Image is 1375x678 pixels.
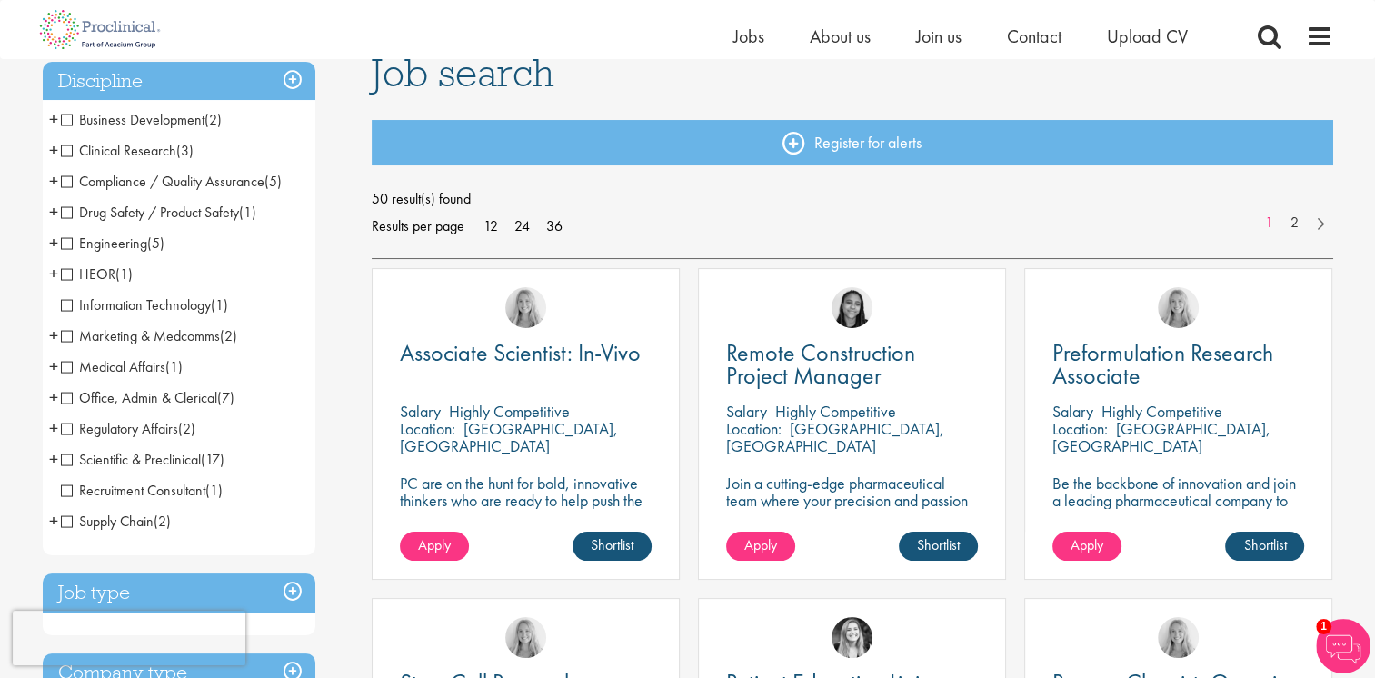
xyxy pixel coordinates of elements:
span: + [49,105,58,133]
span: Regulatory Affairs [61,419,195,438]
p: Join a cutting-edge pharmaceutical team where your precision and passion for quality will help sh... [726,474,978,543]
span: + [49,167,58,194]
span: Recruitment Consultant [61,481,205,500]
span: (2) [220,326,237,345]
a: Join us [916,25,962,48]
span: Drug Safety / Product Safety [61,203,239,222]
span: Medical Affairs [61,357,165,376]
span: Information Technology [61,295,211,314]
span: Supply Chain [61,512,154,531]
a: Manon Fuller [832,617,872,658]
a: Preformulation Research Associate [1052,342,1304,387]
span: Recruitment Consultant [61,481,223,500]
span: Apply [1071,535,1103,554]
a: Shortlist [899,532,978,561]
a: Apply [726,532,795,561]
span: Apply [418,535,451,554]
span: (1) [205,481,223,500]
span: + [49,136,58,164]
a: 36 [540,216,569,235]
img: Shannon Briggs [1158,617,1199,658]
span: Scientific & Preclinical [61,450,224,469]
p: Highly Competitive [775,401,896,422]
span: 1 [1316,619,1331,634]
span: Clinical Research [61,141,176,160]
a: Remote Construction Project Manager [726,342,978,387]
a: Shannon Briggs [505,617,546,658]
img: Eloise Coly [832,287,872,328]
span: Medical Affairs [61,357,183,376]
span: HEOR [61,264,133,284]
span: Apply [744,535,777,554]
span: + [49,260,58,287]
a: 2 [1281,213,1308,234]
a: Shannon Briggs [505,287,546,328]
img: Chatbot [1316,619,1370,673]
span: (2) [178,419,195,438]
span: Salary [726,401,767,422]
span: 50 result(s) found [372,185,1333,213]
span: (5) [264,172,282,191]
span: + [49,384,58,411]
p: [GEOGRAPHIC_DATA], [GEOGRAPHIC_DATA] [1052,418,1270,456]
span: Associate Scientist: In-Vivo [400,337,641,368]
span: (2) [154,512,171,531]
span: Engineering [61,234,147,253]
span: (1) [239,203,256,222]
span: Marketing & Medcomms [61,326,220,345]
span: (2) [204,110,222,129]
span: + [49,322,58,349]
span: Results per page [372,213,464,240]
a: Contact [1007,25,1061,48]
span: Location: [726,418,782,439]
a: 24 [508,216,536,235]
a: 1 [1256,213,1282,234]
p: Highly Competitive [1101,401,1222,422]
span: Engineering [61,234,164,253]
a: Upload CV [1107,25,1188,48]
span: Location: [1052,418,1108,439]
span: Office, Admin & Clerical [61,388,217,407]
span: Business Development [61,110,204,129]
span: Salary [1052,401,1093,422]
span: Compliance / Quality Assurance [61,172,282,191]
span: Drug Safety / Product Safety [61,203,256,222]
span: + [49,229,58,256]
a: Jobs [733,25,764,48]
a: About us [810,25,871,48]
span: + [49,445,58,473]
span: (7) [217,388,234,407]
span: Salary [400,401,441,422]
span: Supply Chain [61,512,171,531]
span: (1) [211,295,228,314]
span: Compliance / Quality Assurance [61,172,264,191]
span: Location: [400,418,455,439]
p: [GEOGRAPHIC_DATA], [GEOGRAPHIC_DATA] [400,418,618,456]
a: Apply [400,532,469,561]
a: Shannon Briggs [1158,287,1199,328]
p: [GEOGRAPHIC_DATA], [GEOGRAPHIC_DATA] [726,418,944,456]
h3: Discipline [43,62,315,101]
a: Apply [1052,532,1121,561]
p: Highly Competitive [449,401,570,422]
span: Regulatory Affairs [61,419,178,438]
span: Office, Admin & Clerical [61,388,234,407]
span: Scientific & Preclinical [61,450,201,469]
span: Information Technology [61,295,228,314]
span: + [49,353,58,380]
span: + [49,198,58,225]
a: 12 [477,216,504,235]
span: (5) [147,234,164,253]
div: Job type [43,573,315,613]
span: (17) [201,450,224,469]
span: (1) [115,264,133,284]
a: Shortlist [1225,532,1304,561]
span: (3) [176,141,194,160]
